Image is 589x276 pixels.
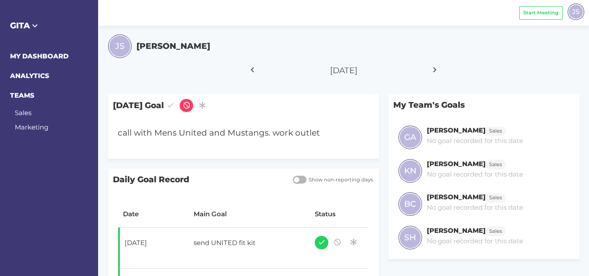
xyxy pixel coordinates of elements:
h6: [PERSON_NAME] [427,126,486,134]
span: [DATE] [330,65,357,75]
a: Sales [486,160,506,168]
span: [DATE] Goal [108,94,379,117]
p: No goal recorded for this date [427,170,523,180]
div: send UNITED fit kit [189,233,300,255]
h5: [PERSON_NAME] [136,40,210,52]
div: Date [123,209,184,219]
td: [DATE] [118,228,189,269]
a: Sales [486,126,506,134]
a: ANALYTICS [10,72,49,80]
span: JS [115,40,125,52]
h6: [PERSON_NAME] [427,226,486,235]
span: Sales [489,194,502,201]
h6: [PERSON_NAME] [427,193,486,201]
p: No goal recorded for this date [427,136,523,146]
a: Sales [486,193,506,201]
h6: TEAMS [10,91,89,101]
div: JS [568,3,584,20]
span: Sales [489,127,502,135]
span: GA [404,131,416,143]
span: BC [404,198,416,210]
span: SH [404,232,416,244]
p: My Team's Goals [388,94,579,116]
span: Sales [489,161,502,168]
div: call with Mens United and Mustangs. work outlet [113,122,352,144]
div: Main Goal [194,209,305,219]
h5: GITA [10,20,89,32]
a: Marketing [15,123,48,131]
button: Start Meeting [519,6,563,20]
span: Show non-reporting days. [306,176,374,184]
span: Daily Goal Record [108,169,288,191]
a: MY DASHBOARD [10,52,68,60]
span: JS [572,7,579,17]
span: Sales [489,228,502,235]
span: KN [404,165,416,177]
a: Sales [15,109,31,117]
p: No goal recorded for this date [427,236,523,246]
p: No goal recorded for this date [427,203,523,213]
span: Start Meeting [523,9,558,17]
a: Sales [486,226,506,235]
div: Status [315,209,364,219]
h6: [PERSON_NAME] [427,160,486,168]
